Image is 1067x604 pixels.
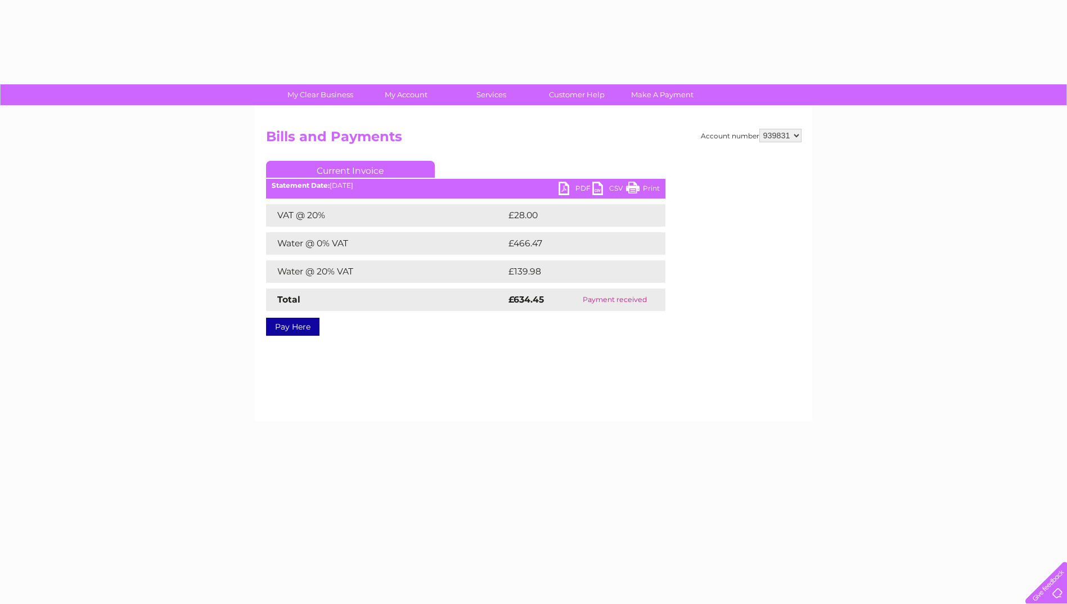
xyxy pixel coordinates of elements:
td: Water @ 0% VAT [266,232,506,255]
td: Water @ 20% VAT [266,260,506,283]
a: Customer Help [530,84,623,105]
h2: Bills and Payments [266,129,802,150]
td: Payment received [565,289,665,311]
div: [DATE] [266,182,665,190]
a: My Clear Business [274,84,367,105]
a: Make A Payment [616,84,709,105]
td: VAT @ 20% [266,204,506,227]
a: Print [626,182,660,198]
div: Account number [701,129,802,142]
td: £139.98 [506,260,645,283]
td: £466.47 [506,232,646,255]
b: Statement Date: [272,181,330,190]
strong: Total [277,294,300,305]
a: Services [445,84,538,105]
a: PDF [559,182,592,198]
td: £28.00 [506,204,643,227]
a: Current Invoice [266,161,435,178]
a: CSV [592,182,626,198]
strong: £634.45 [508,294,544,305]
a: Pay Here [266,318,319,336]
a: My Account [359,84,452,105]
